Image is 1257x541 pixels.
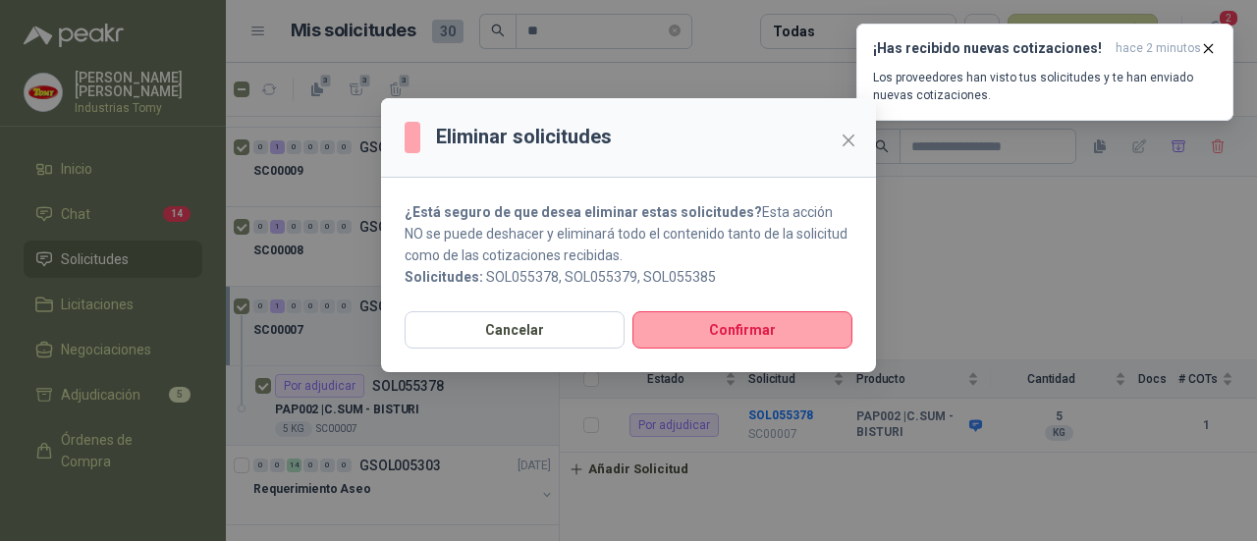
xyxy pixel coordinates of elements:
[405,266,852,288] p: SOL055378, SOL055379, SOL055385
[405,269,483,285] b: Solicitudes:
[405,311,625,349] button: Cancelar
[405,201,852,266] p: Esta acción NO se puede deshacer y eliminará todo el contenido tanto de la solicitud como de las ...
[436,122,612,152] h3: Eliminar solicitudes
[405,204,762,220] strong: ¿Está seguro de que desea eliminar estas solicitudes?
[833,125,864,156] button: Close
[841,133,856,148] span: close
[632,311,852,349] button: Confirmar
